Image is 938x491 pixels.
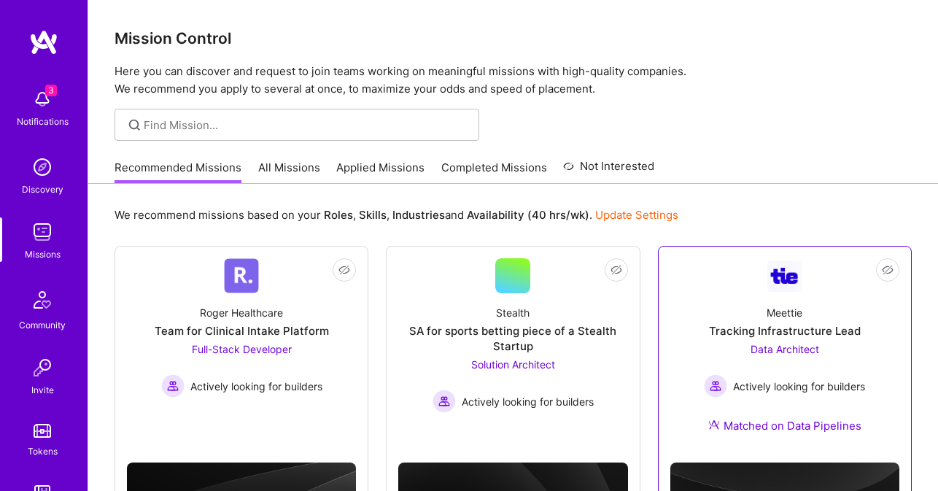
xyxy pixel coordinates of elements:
[359,208,387,222] b: Skills
[433,390,456,413] img: Actively looking for builders
[595,208,678,222] a: Update Settings
[45,85,57,96] span: 3
[338,264,350,276] i: icon EyeClosed
[115,29,912,47] h3: Mission Control
[392,208,445,222] b: Industries
[441,160,547,184] a: Completed Missions
[708,419,720,430] img: Ateam Purple Icon
[200,305,283,320] div: Roger Healthcare
[192,343,292,355] span: Full-Stack Developer
[751,343,819,355] span: Data Architect
[34,424,51,438] img: tokens
[467,208,589,222] b: Availability (40 hrs/wk)
[25,282,60,317] img: Community
[224,258,259,293] img: Company Logo
[17,114,69,129] div: Notifications
[398,258,627,419] a: StealthSA for sports betting piece of a Stealth StartupSolution Architect Actively looking for bu...
[767,305,802,320] div: Meettie
[563,158,654,184] a: Not Interested
[25,247,61,262] div: Missions
[767,260,802,292] img: Company Logo
[161,374,185,398] img: Actively looking for builders
[115,160,241,184] a: Recommended Missions
[708,418,861,433] div: Matched on Data Pipelines
[733,379,865,394] span: Actively looking for builders
[19,317,66,333] div: Community
[126,117,143,134] i: icon SearchGrey
[28,85,57,114] img: bell
[462,394,594,409] span: Actively looking for builders
[144,117,468,133] input: Find Mission...
[28,152,57,182] img: discovery
[115,207,678,223] p: We recommend missions based on your , , and .
[496,305,530,320] div: Stealth
[709,323,861,339] div: Tracking Infrastructure Lead
[704,374,727,398] img: Actively looking for builders
[336,160,425,184] a: Applied Missions
[22,182,63,197] div: Discovery
[471,358,555,371] span: Solution Architect
[28,217,57,247] img: teamwork
[29,29,58,55] img: logo
[155,323,329,339] div: Team for Clinical Intake Platform
[258,160,320,184] a: All Missions
[882,264,894,276] i: icon EyeClosed
[324,208,353,222] b: Roles
[115,63,912,98] p: Here you can discover and request to join teams working on meaningful missions with high-quality ...
[190,379,322,394] span: Actively looking for builders
[28,353,57,382] img: Invite
[31,382,54,398] div: Invite
[28,444,58,459] div: Tokens
[127,258,356,419] a: Company LogoRoger HealthcareTeam for Clinical Intake PlatformFull-Stack Developer Actively lookin...
[398,323,627,354] div: SA for sports betting piece of a Stealth Startup
[670,258,899,451] a: Company LogoMeettieTracking Infrastructure LeadData Architect Actively looking for buildersActive...
[611,264,622,276] i: icon EyeClosed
